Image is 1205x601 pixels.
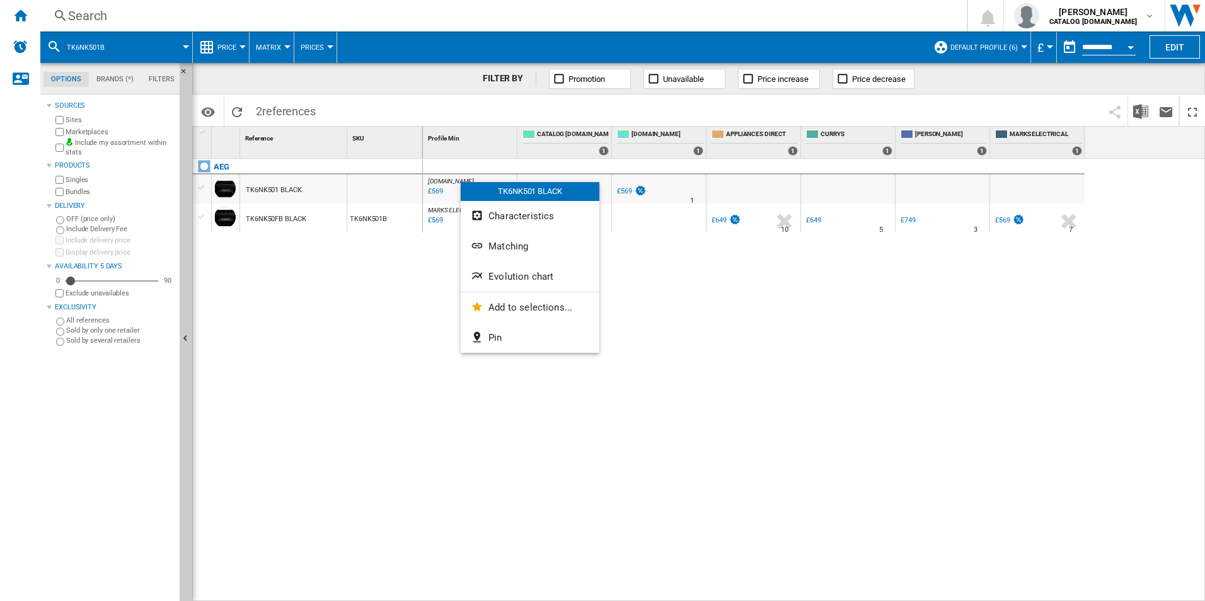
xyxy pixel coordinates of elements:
[461,231,599,261] button: Matching
[488,210,554,222] span: Characteristics
[461,261,599,292] button: Evolution chart
[461,292,599,323] button: Add to selections...
[461,323,599,353] button: Pin...
[488,241,528,252] span: Matching
[461,201,599,231] button: Characteristics
[488,332,502,343] span: Pin
[488,271,553,282] span: Evolution chart
[488,302,572,313] span: Add to selections...
[461,182,599,201] div: TK6NK501 BLACK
